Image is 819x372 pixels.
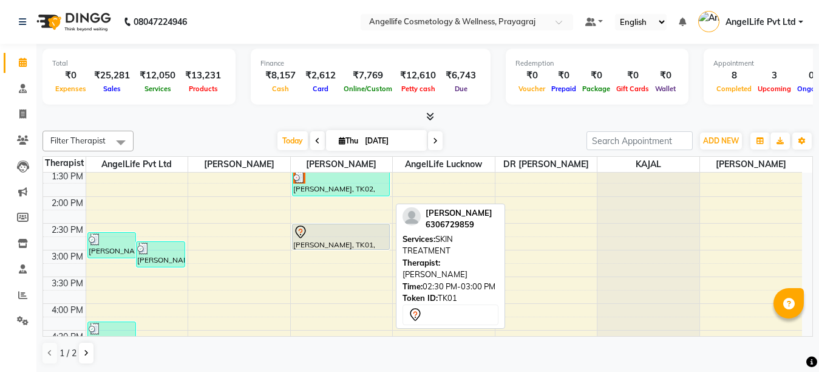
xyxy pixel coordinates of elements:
[100,84,124,93] span: Sales
[43,157,86,170] div: Therapist
[49,304,86,317] div: 4:00 PM
[336,136,361,145] span: Thu
[441,69,481,83] div: ₹6,743
[403,281,423,291] span: Time:
[49,250,86,263] div: 3:00 PM
[277,131,308,150] span: Today
[713,69,755,83] div: 8
[141,84,174,93] span: Services
[134,5,187,39] b: 08047224946
[88,233,136,258] div: [PERSON_NAME], TK08, 02:40 PM-03:10 PM, Consultation
[700,157,802,172] span: [PERSON_NAME]
[260,58,481,69] div: Finance
[293,171,389,196] div: [PERSON_NAME], TK02, 01:30 PM-02:00 PM, Face LHR Treatment
[180,69,226,83] div: ₹13,231
[260,69,301,83] div: ₹8,157
[613,84,652,93] span: Gift Cards
[579,84,613,93] span: Package
[361,132,422,150] input: 2025-09-04
[137,242,185,267] div: [PERSON_NAME], TK09, 02:50 PM-03:20 PM, Face LHR Treatment
[310,84,331,93] span: Card
[86,157,188,172] span: AngelLife Pvt Ltd
[293,224,389,249] div: [PERSON_NAME], TK01, 02:30 PM-03:00 PM, SKIN TREATMENT
[613,69,652,83] div: ₹0
[49,224,86,236] div: 2:30 PM
[49,331,86,343] div: 4:30 PM
[52,58,226,69] div: Total
[393,157,495,172] span: AngelLife Lucknow
[755,84,794,93] span: Upcoming
[88,322,136,360] div: [PERSON_NAME], TK10, 04:20 PM-05:05 PM, HAIR [MEDICAL_DATA] PRP TREATMENT
[398,84,438,93] span: Petty cash
[515,58,679,69] div: Redemption
[586,131,693,150] input: Search Appointment
[403,292,498,305] div: TK01
[548,69,579,83] div: ₹0
[403,281,498,293] div: 02:30 PM-03:00 PM
[188,157,290,172] span: [PERSON_NAME]
[89,69,135,83] div: ₹25,281
[403,257,498,281] div: [PERSON_NAME]
[403,258,440,267] span: Therapist:
[452,84,471,93] span: Due
[403,207,421,226] img: profile
[301,69,341,83] div: ₹2,612
[31,5,114,39] img: logo
[50,136,106,145] span: Filter Therapist
[652,69,679,83] div: ₹0
[515,69,548,83] div: ₹0
[52,69,89,83] div: ₹0
[135,69,180,83] div: ₹12,050
[700,133,742,150] button: ADD NEW
[186,84,221,93] span: Products
[49,170,86,183] div: 1:30 PM
[59,347,76,360] span: 1 / 2
[52,84,89,93] span: Expenses
[755,69,794,83] div: 3
[291,157,393,172] span: [PERSON_NAME]
[726,16,796,29] span: AngelLife Pvt Ltd
[403,293,438,303] span: Token ID:
[698,11,719,32] img: AngelLife Pvt Ltd
[713,84,755,93] span: Completed
[515,84,548,93] span: Voucher
[495,157,597,172] span: DR [PERSON_NAME]
[49,277,86,290] div: 3:30 PM
[597,157,699,172] span: KAJAL
[403,234,435,244] span: Services:
[579,69,613,83] div: ₹0
[341,84,395,93] span: Online/Custom
[269,84,292,93] span: Cash
[341,69,395,83] div: ₹7,769
[426,219,492,231] div: 6306729859
[49,197,86,210] div: 2:00 PM
[395,69,441,83] div: ₹12,610
[703,136,739,145] span: ADD NEW
[426,208,492,218] span: [PERSON_NAME]
[652,84,679,93] span: Wallet
[548,84,579,93] span: Prepaid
